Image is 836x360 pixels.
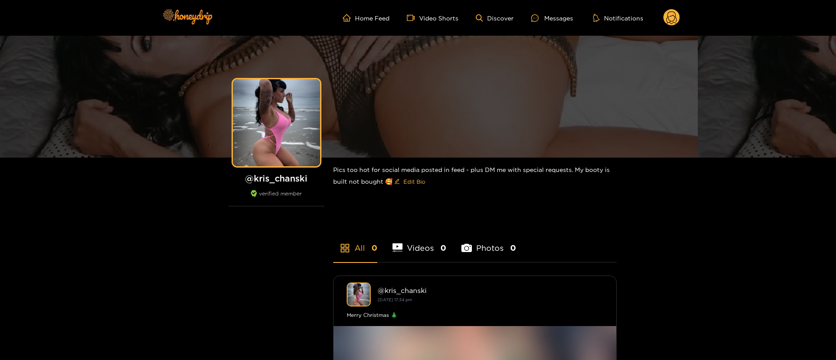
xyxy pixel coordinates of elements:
h1: @ kris_chanski [229,173,324,184]
small: [DATE] 17:34 pm [378,297,412,302]
div: Messages [531,13,573,23]
a: Home Feed [343,14,389,22]
span: edit [394,178,400,185]
span: Edit Bio [403,177,425,186]
button: Notifications [590,13,646,22]
div: Pics too hot for social media posted in feed - plus DM me with special requests. My booty is buil... [333,158,617,195]
span: 0 [440,242,446,253]
button: editEdit Bio [392,175,427,188]
div: @ kris_chanski [378,286,603,294]
li: All [333,223,377,262]
div: Merry Christmas 🎄 [347,311,603,320]
span: video-camera [407,14,419,22]
span: appstore [340,243,350,253]
li: Photos [461,223,516,262]
li: Videos [392,223,447,262]
span: 0 [372,242,377,253]
a: Discover [476,14,514,22]
span: 0 [510,242,516,253]
div: verified member [229,190,324,206]
img: kris_chanski [347,283,371,306]
a: Video Shorts [407,14,458,22]
span: home [343,14,355,22]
